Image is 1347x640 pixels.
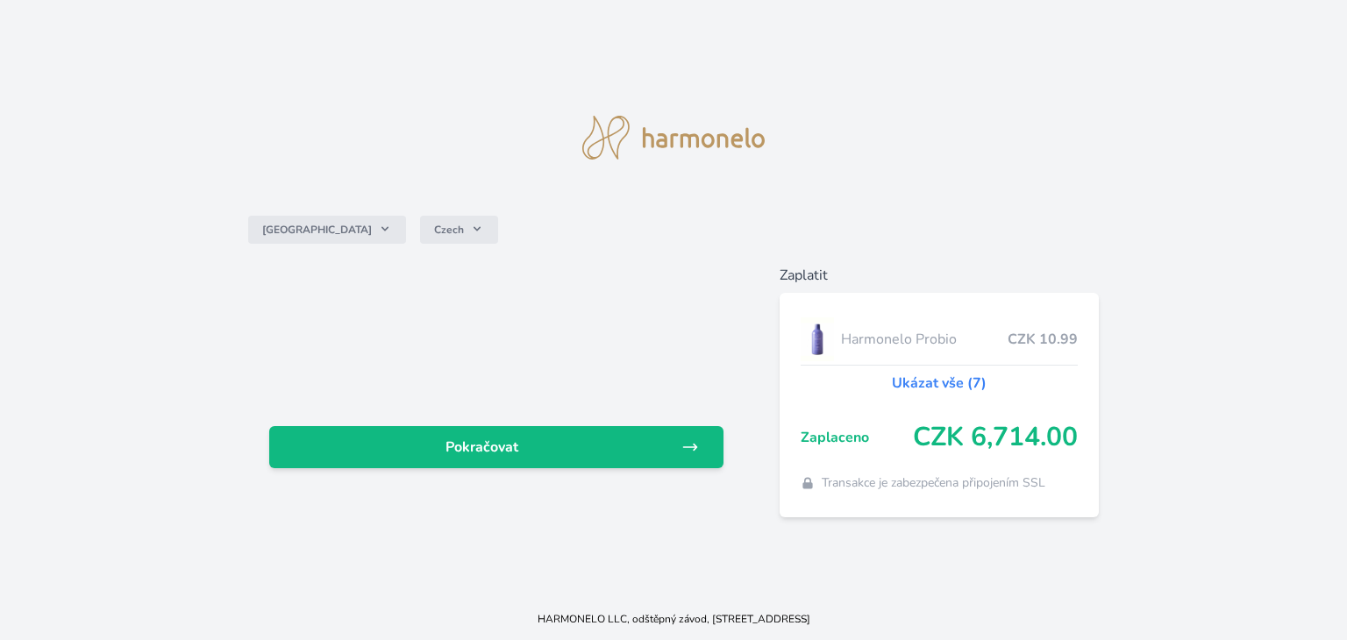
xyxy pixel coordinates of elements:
[434,223,464,237] span: Czech
[801,427,913,448] span: Zaplaceno
[262,223,372,237] span: [GEOGRAPHIC_DATA]
[913,422,1078,453] span: CZK 6,714.00
[1008,329,1078,350] span: CZK 10.99
[801,317,834,361] img: CLEAN_PROBIO_se_stinem_x-lo.jpg
[822,474,1045,492] span: Transakce je zabezpečena připojením SSL
[892,373,987,394] a: Ukázat vše (7)
[283,437,681,458] span: Pokračovat
[248,216,406,244] button: [GEOGRAPHIC_DATA]
[420,216,498,244] button: Czech
[582,116,765,160] img: logo.svg
[780,265,1099,286] h6: Zaplatit
[841,329,1008,350] span: Harmonelo Probio
[269,426,723,468] a: Pokračovat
